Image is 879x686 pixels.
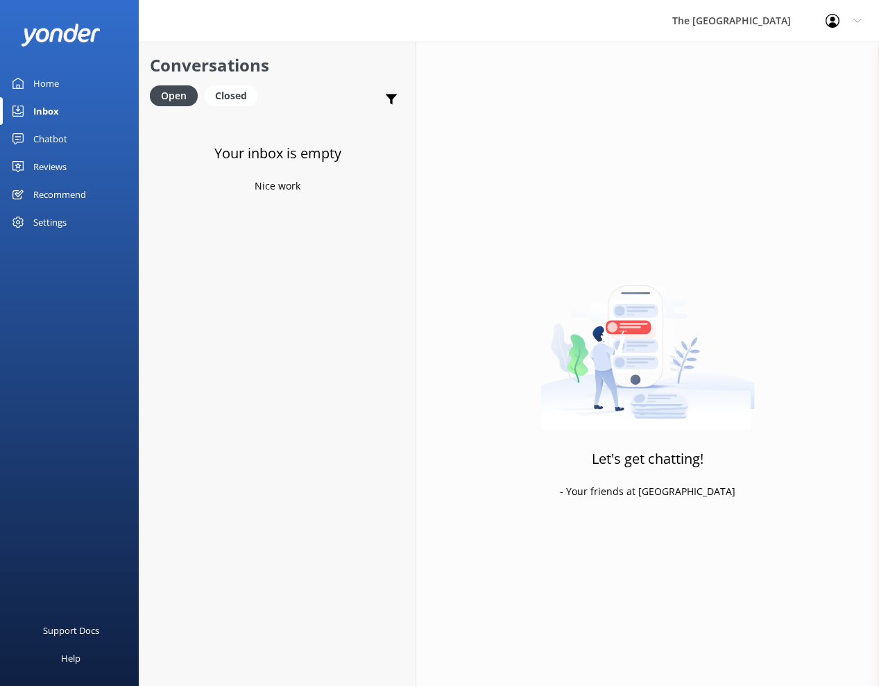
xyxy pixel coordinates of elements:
[205,85,257,106] div: Closed
[33,208,67,236] div: Settings
[33,97,59,125] div: Inbox
[255,178,300,194] p: Nice work
[150,87,205,103] a: Open
[540,256,755,430] img: artwork of a man stealing a conversation from at giant smartphone
[560,484,735,499] p: - Your friends at [GEOGRAPHIC_DATA]
[205,87,264,103] a: Closed
[43,617,99,644] div: Support Docs
[214,142,341,165] h3: Your inbox is empty
[150,85,198,106] div: Open
[61,644,80,672] div: Help
[21,24,101,47] img: yonder-white-logo.png
[150,52,405,78] h2: Conversations
[33,125,67,153] div: Chatbot
[33,181,86,208] div: Recommend
[592,448,703,470] h3: Let's get chatting!
[33,69,59,97] div: Home
[33,153,67,181] div: Reviews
